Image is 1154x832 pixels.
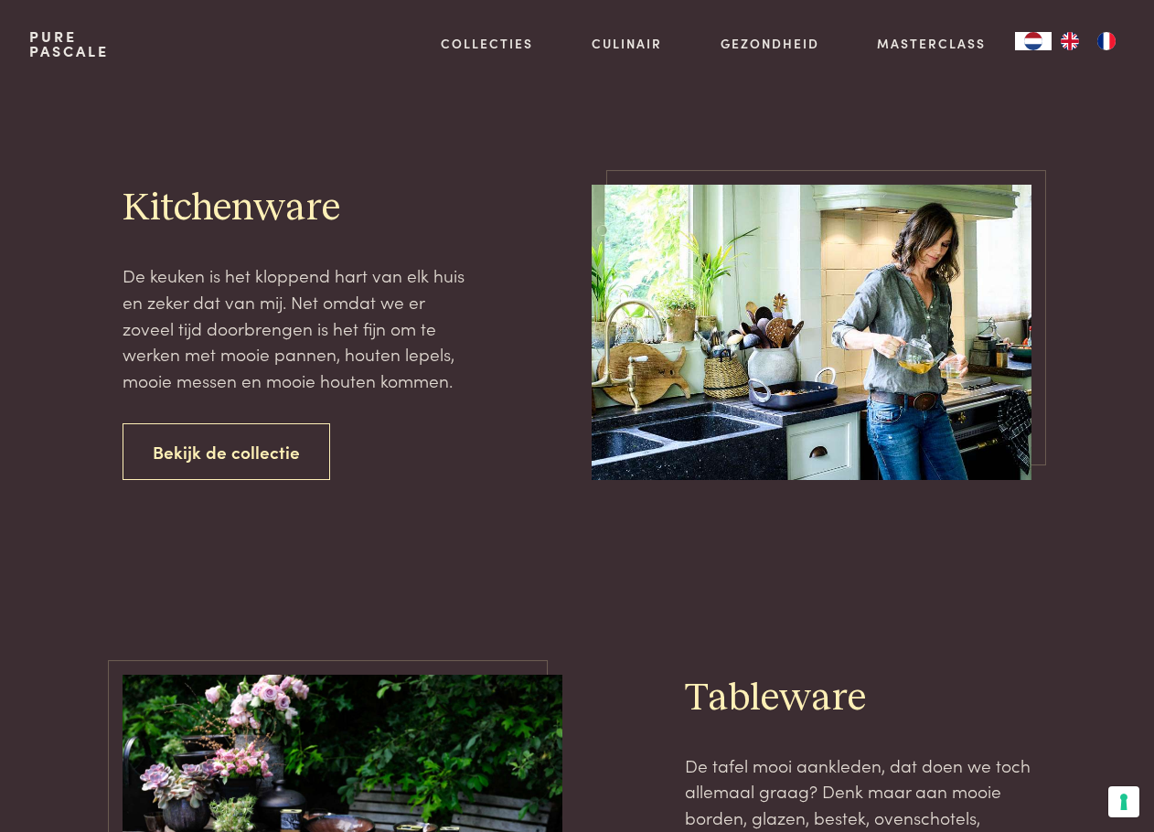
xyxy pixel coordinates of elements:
h2: Tableware [685,675,1031,723]
aside: Language selected: Nederlands [1015,32,1125,50]
button: Uw voorkeuren voor toestemming voor trackingtechnologieën [1108,786,1139,817]
a: Masterclass [877,34,986,53]
a: Bekijk de collectie [123,423,330,481]
a: EN [1052,32,1088,50]
a: NL [1015,32,1052,50]
a: PurePascale [29,29,109,59]
ul: Language list [1052,32,1125,50]
h2: Kitchenware [123,185,468,233]
img: pure-pascale-naessens-pn356186 [592,185,1031,480]
p: De keuken is het kloppend hart van elk huis en zeker dat van mij. Net omdat we er zoveel tijd doo... [123,262,468,393]
a: FR [1088,32,1125,50]
div: Language [1015,32,1052,50]
a: Gezondheid [721,34,819,53]
a: Collecties [441,34,533,53]
a: Culinair [592,34,662,53]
